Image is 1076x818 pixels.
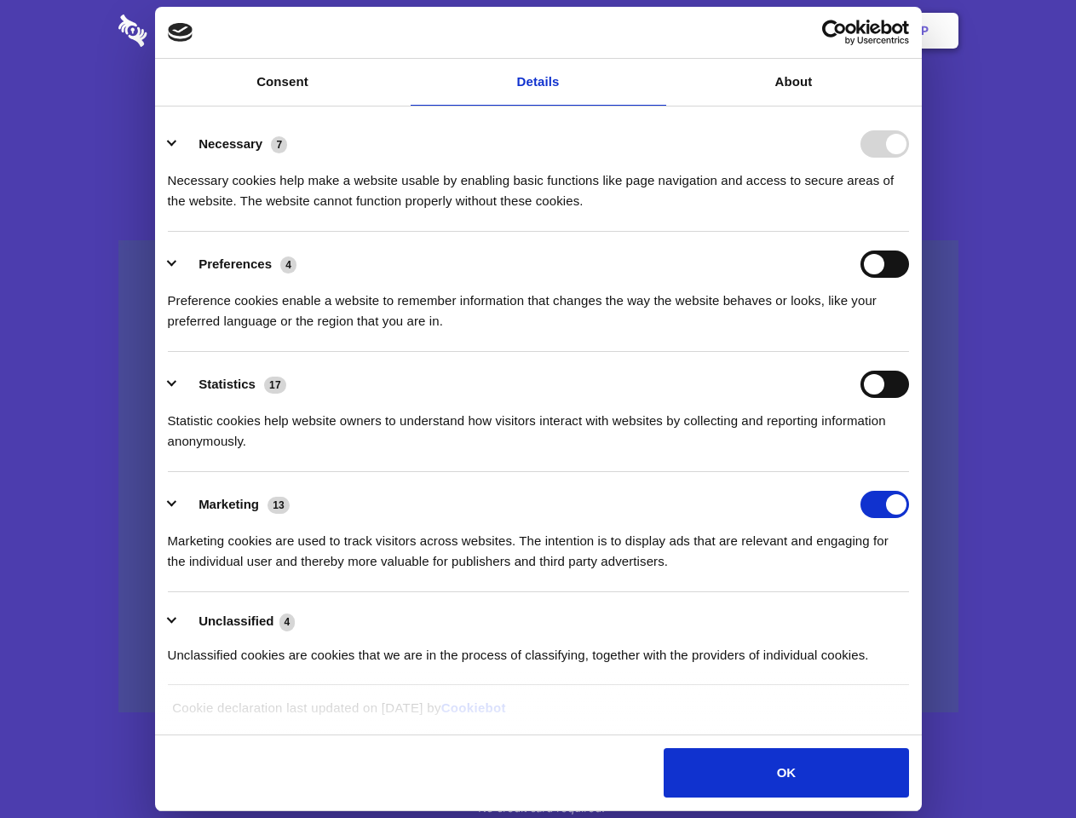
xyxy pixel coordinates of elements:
div: Unclassified cookies are cookies that we are in the process of classifying, together with the pro... [168,632,909,665]
div: Necessary cookies help make a website usable by enabling basic functions like page navigation and... [168,158,909,211]
img: logo-wordmark-white-trans-d4663122ce5f474addd5e946df7df03e33cb6a1c49d2221995e7729f52c070b2.svg [118,14,264,47]
a: About [666,59,922,106]
div: Cookie declaration last updated on [DATE] by [159,698,917,731]
button: Preferences (4) [168,251,308,278]
a: Details [411,59,666,106]
a: Contact [691,4,769,57]
span: 13 [268,497,290,514]
a: Usercentrics Cookiebot - opens in a new window [760,20,909,45]
h4: Auto-redaction of sensitive data, encrypted data sharing and self-destructing private chats. Shar... [118,155,958,211]
span: 4 [279,613,296,631]
button: OK [664,748,908,798]
span: 4 [280,256,296,274]
label: Preferences [199,256,272,271]
label: Statistics [199,377,256,391]
a: Pricing [500,4,574,57]
button: Unclassified (4) [168,611,306,632]
img: logo [168,23,193,42]
label: Marketing [199,497,259,511]
a: Cookiebot [441,700,506,715]
a: Wistia video thumbnail [118,240,958,713]
span: 17 [264,377,286,394]
iframe: Drift Widget Chat Controller [991,733,1056,798]
span: 7 [271,136,287,153]
h1: Eliminate Slack Data Loss. [118,77,958,138]
div: Preference cookies enable a website to remember information that changes the way the website beha... [168,278,909,331]
a: Login [773,4,847,57]
button: Necessary (7) [168,130,298,158]
button: Statistics (17) [168,371,297,398]
button: Marketing (13) [168,491,301,518]
div: Marketing cookies are used to track visitors across websites. The intention is to display ads tha... [168,518,909,572]
label: Necessary [199,136,262,151]
div: Statistic cookies help website owners to understand how visitors interact with websites by collec... [168,398,909,452]
a: Consent [155,59,411,106]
